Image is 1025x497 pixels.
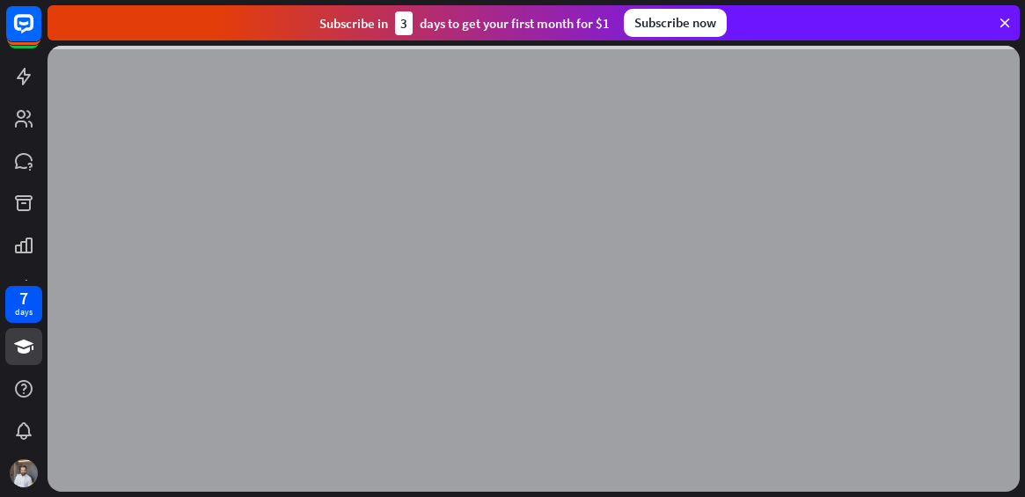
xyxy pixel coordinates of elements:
div: 7 [19,290,28,306]
a: 7 days [5,286,42,323]
div: 3 [395,11,413,35]
div: Subscribe in days to get your first month for $1 [319,11,610,35]
div: days [15,306,33,318]
div: Subscribe now [624,9,727,37]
